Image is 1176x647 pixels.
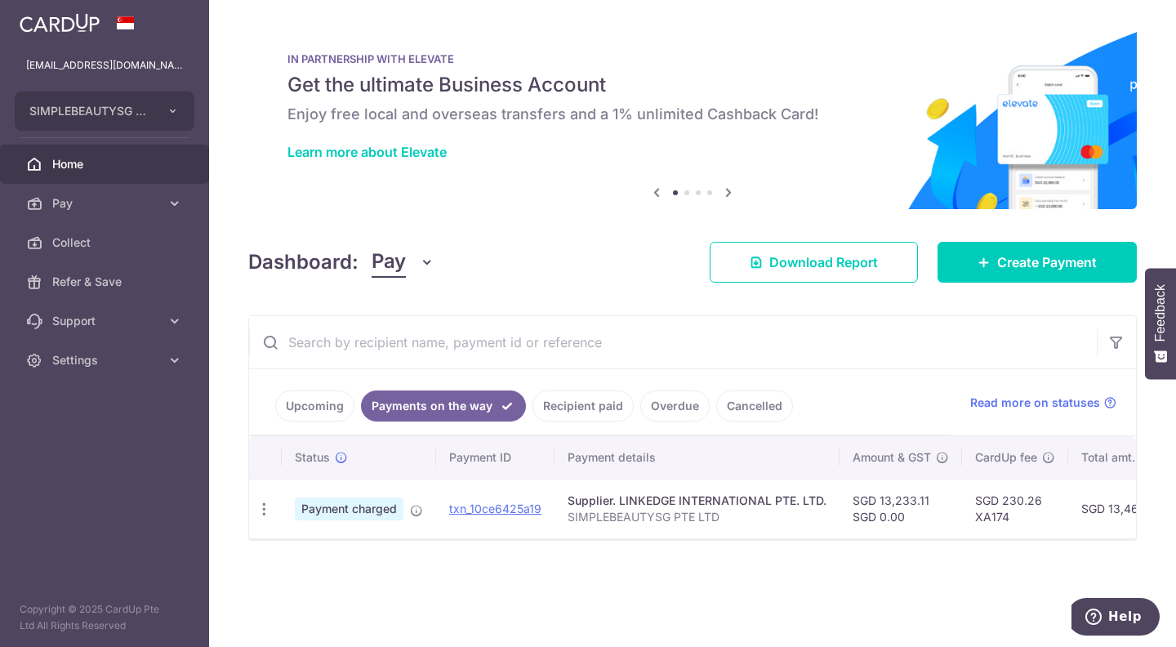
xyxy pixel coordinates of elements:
h5: Get the ultimate Business Account [287,72,1098,98]
span: Read more on statuses [970,395,1100,411]
a: Overdue [640,390,710,422]
td: SGD 13,233.11 SGD 0.00 [840,479,962,538]
div: Supplier. LINKEDGE INTERNATIONAL PTE. LTD. [568,493,826,509]
img: Renovation banner [248,26,1137,209]
h4: Dashboard: [248,248,359,277]
span: Home [52,156,160,172]
iframe: Opens a widget where you can find more information [1071,598,1160,639]
th: Payment details [555,436,840,479]
a: Recipient paid [532,390,634,422]
input: Search by recipient name, payment id or reference [249,316,1097,368]
p: SIMPLEBEAUTYSG PTE LTD [568,509,826,525]
span: Amount & GST [853,449,931,466]
span: Create Payment [997,252,1097,272]
span: Status [295,449,330,466]
td: SGD 230.26 XA174 [962,479,1068,538]
h6: Enjoy free local and overseas transfers and a 1% unlimited Cashback Card! [287,105,1098,124]
span: Support [52,313,160,329]
span: Settings [52,352,160,368]
span: Collect [52,234,160,251]
span: Payment charged [295,498,403,520]
a: Cancelled [716,390,793,422]
a: Upcoming [275,390,354,422]
span: Total amt. [1081,449,1135,466]
button: Pay [372,247,434,278]
p: IN PARTNERSHIP WITH ELEVATE [287,52,1098,65]
span: SIMPLEBEAUTYSG PTE. LTD. [29,103,150,119]
span: Feedback [1153,284,1168,341]
a: txn_10ce6425a19 [449,502,541,515]
span: Pay [52,195,160,212]
a: Payments on the way [361,390,526,422]
a: Learn more about Elevate [287,144,447,160]
button: SIMPLEBEAUTYSG PTE. LTD. [15,91,194,131]
span: Download Report [769,252,878,272]
span: CardUp fee [975,449,1037,466]
th: Payment ID [436,436,555,479]
td: SGD 13,463.37 [1068,479,1176,538]
button: Feedback - Show survey [1145,268,1176,379]
span: Refer & Save [52,274,160,290]
a: Create Payment [938,242,1137,283]
img: CardUp [20,13,100,33]
a: Download Report [710,242,918,283]
span: Pay [372,247,406,278]
p: [EMAIL_ADDRESS][DOMAIN_NAME] [26,57,183,74]
a: Read more on statuses [970,395,1116,411]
